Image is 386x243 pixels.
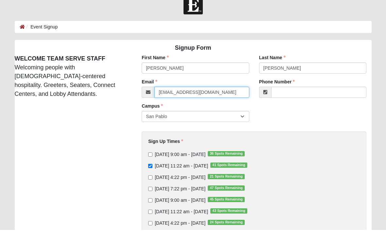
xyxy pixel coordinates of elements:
label: Campus [142,116,163,122]
input: [DATE] 4:22 pm - [DATE]21 Spots Remaining [148,188,152,193]
span: [DATE] 4:22 pm - [DATE] [155,234,205,239]
label: Phone Number [259,92,295,98]
span: 43 Spots Remaining [210,221,247,227]
div: Welcoming people with [DEMOGRAPHIC_DATA]-centered hospitality. Greeters, Seaters, Connect Centers... [10,67,132,112]
input: [DATE] 9:00 am - [DATE]36 Spots Remaining [148,165,152,170]
span: [DATE] 11:22 am - [DATE] [155,176,208,182]
input: [DATE] 11:22 am - [DATE]41 Spots Remaining [148,177,152,181]
img: Church of Eleven22 Logo [184,8,203,27]
li: Event Signup [25,37,58,43]
span: 24 Spots Remaining [208,233,245,238]
span: [DATE] 9:00 am - [DATE] [155,211,205,216]
input: [DATE] 4:22 pm - [DATE]24 Spots Remaining [148,234,152,238]
input: [DATE] 11:22 am - [DATE]43 Spots Remaining [148,223,152,227]
span: 36 Spots Remaining [208,164,245,169]
span: 45 Spots Remaining [208,210,245,215]
input: [DATE] 9:00 am - [DATE]45 Spots Remaining [148,211,152,216]
span: [DATE] 7:22 pm - [DATE] [155,199,205,204]
input: [DATE] 7:22 pm - [DATE]47 Spots Remaining [148,200,152,204]
strong: WELCOME TEAM SERVE STAFF [15,68,105,75]
label: Email [142,92,157,98]
span: 41 Spots Remaining [210,176,247,181]
span: [DATE] 4:22 pm - [DATE] [155,188,205,193]
span: 47 Spots Remaining [208,199,245,204]
span: 21 Spots Remaining [208,187,245,192]
span: [DATE] 11:22 am - [DATE] [155,222,208,227]
h4: Signup Form [15,58,372,65]
label: Sign Up Times [148,151,183,158]
label: Last Name [259,67,286,74]
span: [DATE] 9:00 am - [DATE] [155,165,205,170]
label: First Name [142,67,168,74]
